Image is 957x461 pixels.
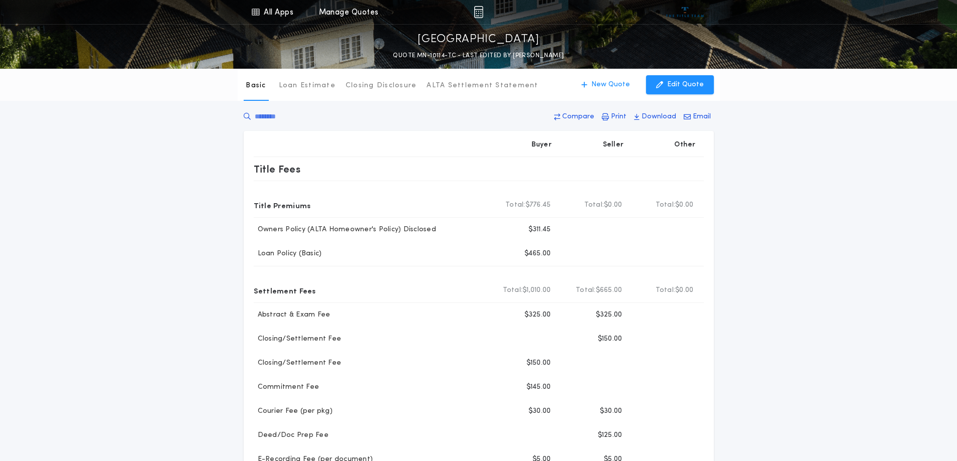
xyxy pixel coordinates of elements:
[656,200,676,210] b: Total:
[254,282,316,298] p: Settlement Fees
[254,334,342,344] p: Closing/Settlement Fee
[596,285,622,295] span: $665.00
[562,112,594,122] p: Compare
[598,430,622,440] p: $125.00
[571,75,640,94] button: New Quote
[646,75,714,94] button: Edit Quote
[254,197,311,213] p: Title Premiums
[254,406,333,416] p: Courier Fee (per pkg)
[254,249,322,259] p: Loan Policy (Basic)
[576,285,596,295] b: Total:
[525,200,551,210] span: $776.45
[603,140,624,150] p: Seller
[656,285,676,295] b: Total:
[254,382,320,392] p: Commitment Fee
[246,81,266,91] p: Basic
[666,7,704,17] img: vs-icon
[611,112,626,122] p: Print
[417,32,540,48] p: [GEOGRAPHIC_DATA]
[675,200,693,210] span: $0.00
[524,249,551,259] p: $465.00
[631,108,679,126] button: Download
[591,80,630,90] p: New Quote
[599,108,629,126] button: Print
[503,285,523,295] b: Total:
[505,200,525,210] b: Total:
[526,382,551,392] p: $145.00
[600,406,622,416] p: $30.00
[551,108,597,126] button: Compare
[528,225,551,235] p: $311.45
[279,81,336,91] p: Loan Estimate
[693,112,711,122] p: Email
[346,81,417,91] p: Closing Disclosure
[604,200,622,210] span: $0.00
[254,310,331,320] p: Abstract & Exam Fee
[528,406,551,416] p: $30.00
[584,200,604,210] b: Total:
[254,225,436,235] p: Owners Policy (ALTA Homeowner's Policy) Disclosed
[524,310,551,320] p: $325.00
[598,334,622,344] p: $150.00
[254,430,329,440] p: Deed/Doc Prep Fee
[675,285,693,295] span: $0.00
[596,310,622,320] p: $325.00
[681,108,714,126] button: Email
[642,112,676,122] p: Download
[674,140,695,150] p: Other
[526,358,551,368] p: $150.00
[474,6,483,18] img: img
[522,285,551,295] span: $1,010.00
[254,161,301,177] p: Title Fees
[667,80,704,90] p: Edit Quote
[254,358,342,368] p: Closing/Settlement Fee
[393,51,564,61] p: QUOTE MN-10114-TC - LAST EDITED BY [PERSON_NAME]
[531,140,552,150] p: Buyer
[427,81,538,91] p: ALTA Settlement Statement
